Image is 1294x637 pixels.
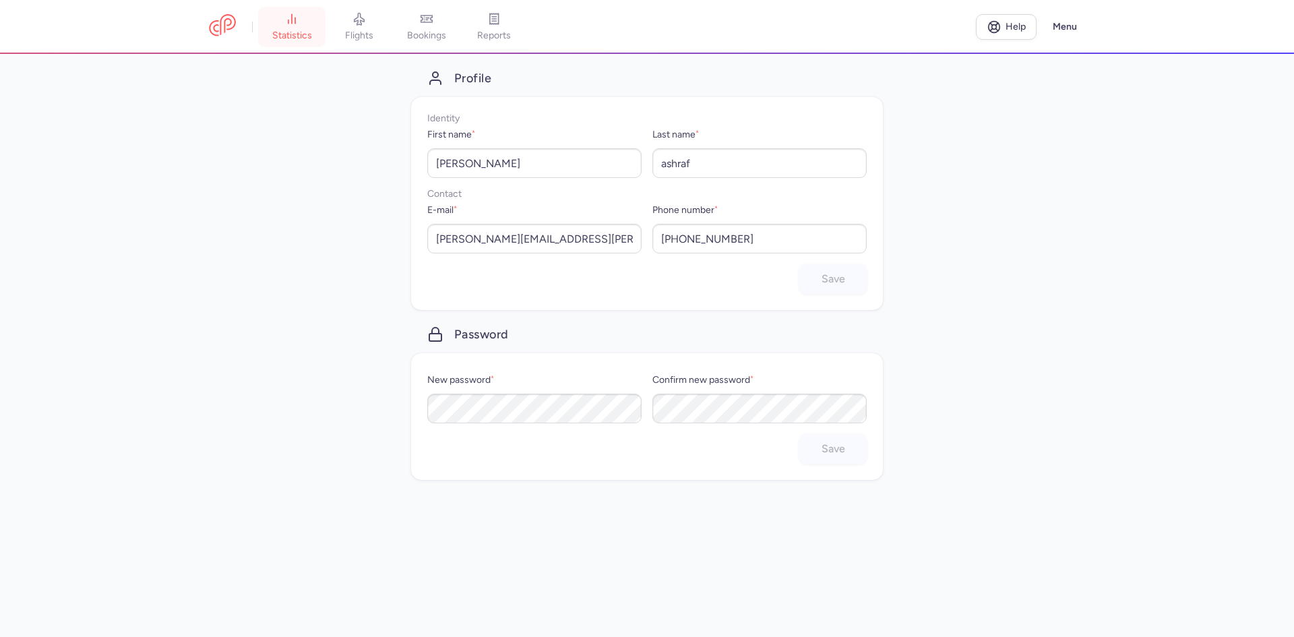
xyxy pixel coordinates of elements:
[407,30,446,42] span: bookings
[209,14,236,39] a: CitizenPlane red outlined logo
[652,202,867,218] label: Phone number
[460,12,528,42] a: reports
[272,30,312,42] span: statistics
[427,224,642,253] input: user@example.com
[822,273,845,285] span: Save
[345,30,373,42] span: flights
[1045,14,1085,40] button: Menu
[326,12,393,42] a: flights
[652,372,867,388] label: Confirm new password
[652,148,867,178] input: Last name
[799,264,867,294] button: Save
[427,202,642,218] label: E-mail
[799,434,867,464] button: Save
[411,70,883,86] h3: Profile
[427,372,642,388] label: New password
[427,189,867,200] p: Contact
[652,127,867,143] label: Last name
[652,224,867,253] input: +## # ## ## ## ##
[822,443,845,455] span: Save
[411,326,883,342] h3: Password
[427,127,642,143] label: First name
[427,113,867,124] p: Identity
[393,12,460,42] a: bookings
[427,148,642,178] input: First name
[258,12,326,42] a: statistics
[976,14,1037,40] a: Help
[477,30,511,42] span: reports
[1006,22,1026,32] span: Help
